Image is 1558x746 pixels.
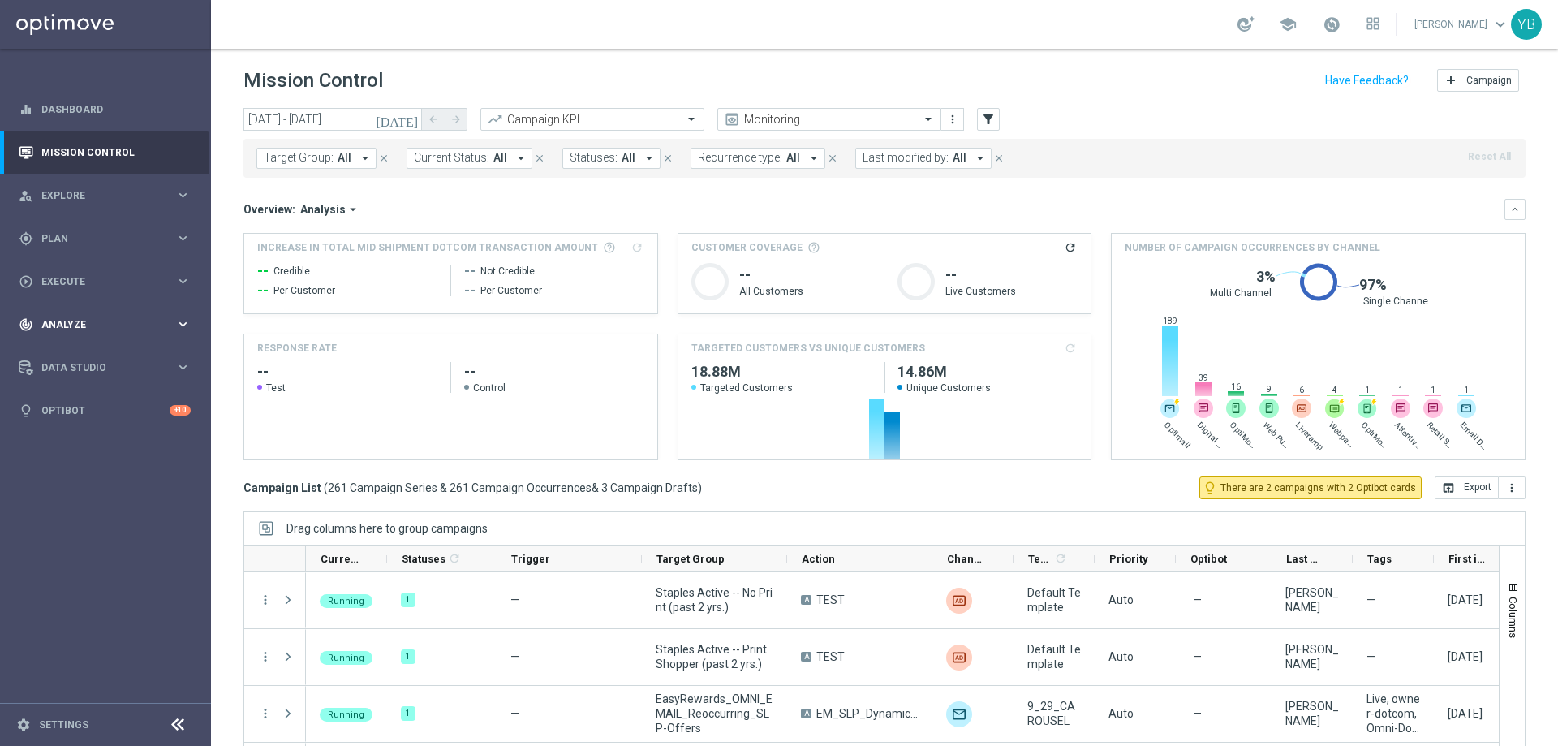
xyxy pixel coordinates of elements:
div: Digital SMS marketing [1194,399,1213,418]
span: Digital SMS marketing [1195,420,1228,452]
i: keyboard_arrow_down [1509,204,1521,215]
span: Campaign [1466,75,1512,86]
div: Explore [19,188,175,203]
p: Live Customers [945,285,1078,298]
i: keyboard_arrow_right [175,317,191,332]
i: lightbulb [19,403,33,418]
i: close [662,153,674,164]
span: Optimail [1162,420,1194,452]
h2: -- [464,362,644,382]
i: keyboard_arrow_right [175,188,191,203]
span: 4 [1326,385,1344,395]
button: equalizer Dashboard [18,103,192,116]
input: Have Feedback? [1325,75,1409,86]
span: ) [698,481,702,495]
div: John Manocchia [1285,585,1339,614]
span: 1 [1358,385,1376,395]
i: more_vert [258,593,273,607]
span: Trigger [511,553,550,565]
div: Email Deliverability Prod [1457,399,1476,418]
button: refresh [1063,240,1078,255]
i: add [1444,74,1457,87]
span: Current Status [321,553,359,565]
div: gps_fixed Plan keyboard_arrow_right [18,232,192,245]
span: A [801,595,811,605]
div: Analyze [19,317,175,332]
span: 261 Campaign Series & 261 Campaign Occurrences [328,481,592,495]
button: close [825,149,840,167]
img: push.svg [1226,399,1246,418]
img: website-trigger.svg [1325,399,1345,418]
span: Default Template [1027,642,1081,671]
h1: -- [739,265,872,285]
div: Webpage Pop-up [1325,399,1345,418]
span: EasyRewards_OMNI_EMAIL_Reoccurring_SLP-Offers [656,692,773,735]
span: 97% [1359,275,1387,295]
div: 1 [401,706,415,721]
span: There are 2 campaigns with 2 Optibot cards [1220,481,1416,495]
span: keyboard_arrow_down [1491,15,1509,33]
span: Not Credible [480,265,535,278]
div: +10 [170,405,191,416]
span: 9_29_CAROUSEL [1027,699,1081,728]
button: close [532,149,547,167]
img: Liveramp [946,645,972,671]
colored-tag: Running [320,649,372,665]
div: 21 Aug 2025, Thursday [1448,593,1483,607]
span: — [1366,593,1375,607]
button: filter_alt [977,108,1000,131]
span: -- [464,281,476,300]
span: Auto [1108,650,1134,663]
a: Settings [39,720,88,730]
i: more_vert [258,706,273,721]
span: TEST [816,649,845,664]
ng-select: Monitoring [717,108,941,131]
i: equalizer [19,102,33,117]
button: lightbulb Optibot +10 [18,404,192,417]
span: Running [328,596,364,606]
i: arrow_drop_down [358,151,372,166]
button: close [992,149,1006,167]
button: Mission Control [18,146,192,159]
i: filter_alt [981,112,996,127]
span: — [1193,649,1202,664]
div: person_search Explore keyboard_arrow_right [18,189,192,202]
div: Optibot [19,389,191,432]
span: Customer Coverage [691,240,803,255]
button: track_changes Analyze keyboard_arrow_right [18,318,192,331]
span: 3 Campaign Drafts [601,481,698,495]
button: keyboard_arrow_down [1504,199,1526,220]
span: Columns [1507,597,1520,638]
span: — [510,707,519,720]
span: Last modified by: [863,151,949,165]
i: arrow_drop_down [973,151,988,166]
h4: Response Rate [257,341,337,356]
i: more_vert [258,649,273,664]
h1: Mission Control [243,69,383,93]
span: A [801,652,811,662]
h2: 18,884,027 [691,362,872,382]
span: 39 [1194,373,1212,383]
span: Target Group: [264,151,334,165]
span: Control [473,382,506,395]
i: close [827,153,838,164]
span: -- [257,281,269,300]
div: Attentive SMS [1391,399,1410,418]
i: more_vert [1505,481,1518,494]
span: Tags [1367,553,1392,565]
i: arrow_drop_down [642,151,656,166]
img: Optimail [946,701,972,727]
span: Explore [41,191,175,201]
i: arrow_forward [450,114,462,125]
i: arrow_drop_down [807,151,821,166]
img: email.svg [1457,399,1476,418]
div: Plan [19,231,175,246]
a: [PERSON_NAME]keyboard_arrow_down [1413,12,1511,37]
span: Running [328,709,364,720]
span: Attentive SMS [1392,420,1425,452]
h3: Campaign List [243,481,702,495]
i: [DATE] [376,112,420,127]
span: Credible [273,265,310,278]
